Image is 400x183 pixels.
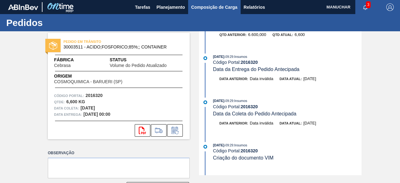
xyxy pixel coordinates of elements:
[233,55,247,58] span: : Insumos
[157,3,185,11] span: Planejamento
[241,148,258,153] strong: 2016320
[54,93,84,99] span: Código Portal:
[54,105,79,111] span: Data coleta:
[54,79,122,84] span: COSMOQUIMICA - BARUERI (SP)
[63,38,151,45] span: PEDIDO EM TRÂNSITO
[366,1,371,8] span: 3
[219,77,248,81] span: Data anterior:
[135,124,150,137] div: Abrir arquivo PDF
[135,3,150,11] span: Tarefas
[167,124,183,137] div: Informar alteração no pedido
[219,121,248,125] span: Data anterior:
[279,77,302,81] span: Data atual:
[224,99,233,103] span: - 09:29
[86,93,103,98] strong: 2016320
[241,104,258,109] strong: 2016320
[48,149,190,158] label: Observação
[233,99,247,103] span: : Insumos
[203,56,207,60] img: atual
[295,32,305,37] span: 6,600
[219,33,247,37] span: Qtd anterior:
[224,55,233,58] span: - 09:29
[213,111,297,116] span: Data da Coleta do Pedido Antecipada
[213,60,362,65] div: Código Portal:
[54,73,140,79] span: Origem
[233,143,247,147] span: : Insumos
[213,143,224,147] span: [DATE]
[54,111,82,118] span: Data entrega:
[213,67,300,72] span: Data da Entrega do Pedido Antecipada
[279,121,302,125] span: Data atual:
[81,105,95,110] strong: [DATE]
[244,3,265,11] span: Relatórios
[224,144,233,147] span: - 09:29
[54,63,71,68] span: Cebrasa
[272,33,293,37] span: Qtd atual:
[8,4,38,10] img: TNhmsLtSVTkK8tSr43FrP2fwEKptu5GPRR3wAAAABJRU5ErkJggg==
[250,121,273,125] span: Data inválida
[213,99,224,103] span: [DATE]
[213,155,274,160] span: Criação do documento VIM
[110,63,167,68] span: Volume do Pedido Atualizado
[203,100,207,104] img: atual
[203,145,207,149] img: atual
[151,124,167,137] div: Ir para Composição de Carga
[303,121,316,125] span: [DATE]
[213,104,362,109] div: Código Portal:
[49,42,57,50] img: status
[355,3,375,12] button: Notificações
[303,76,316,81] span: [DATE]
[54,99,65,105] span: Qtde :
[191,3,237,11] span: Composição de Carga
[63,45,177,49] span: 30003511 - ACIDO;FOSFORICO;85%;; CONTAINER
[6,19,117,26] h1: Pedidos
[213,55,224,58] span: [DATE]
[110,57,183,63] span: Status
[213,148,362,153] div: Código Portal:
[241,60,258,65] strong: 2016320
[386,3,394,11] img: Logout
[250,76,273,81] span: Data inválida
[248,32,266,37] span: 6.600,000
[83,112,110,117] strong: [DATE] 00:00
[54,57,90,63] span: Fábrica
[66,99,85,104] strong: 6,600 KG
